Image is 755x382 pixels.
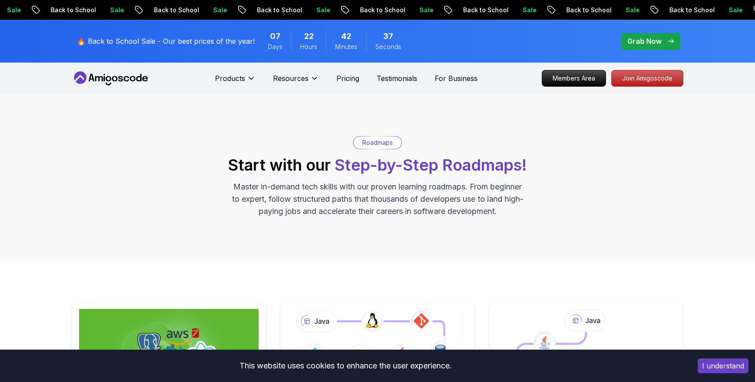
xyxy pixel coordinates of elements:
[554,6,582,14] p: Sale
[348,6,376,14] p: Sale
[336,73,359,84] a: Pricing
[335,42,357,51] span: Minutes
[451,6,479,14] p: Sale
[231,181,524,217] p: Master in-demand tech skills with our proven learning roadmaps. From beginner to expert, follow s...
[657,6,685,14] p: Sale
[542,70,606,86] p: Members Area
[627,36,661,46] p: Grab Now
[288,6,348,14] p: Back to School
[435,73,478,84] a: For Business
[215,73,245,84] p: Products
[273,73,308,84] p: Resources
[245,6,273,14] p: Sale
[598,6,657,14] p: Back to School
[77,36,255,46] p: 🔥 Back to School Sale - Our best prices of the year!
[268,42,282,51] span: Days
[7,356,685,375] div: This website uses cookies to enhance the user experience.
[377,73,417,84] a: Testimonials
[185,6,245,14] p: Back to School
[391,6,451,14] p: Back to School
[495,6,554,14] p: Back to School
[341,30,351,42] span: 42 Minutes
[142,6,170,14] p: Sale
[335,155,527,175] span: Step-by-Step Roadmaps!
[612,70,683,86] p: Join Amigoscode
[38,6,66,14] p: Sale
[304,30,314,42] span: 22 Hours
[82,6,142,14] p: Back to School
[228,156,527,174] h2: Start with our
[215,73,256,91] button: Products
[698,358,748,373] button: Accept cookies
[300,42,317,51] span: Hours
[270,30,281,42] span: 7 Days
[375,42,401,51] span: Seconds
[383,30,393,42] span: 37 Seconds
[542,70,606,87] a: Members Area
[273,73,319,91] button: Resources
[611,70,683,87] a: Join Amigoscode
[362,138,393,147] p: Roadmaps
